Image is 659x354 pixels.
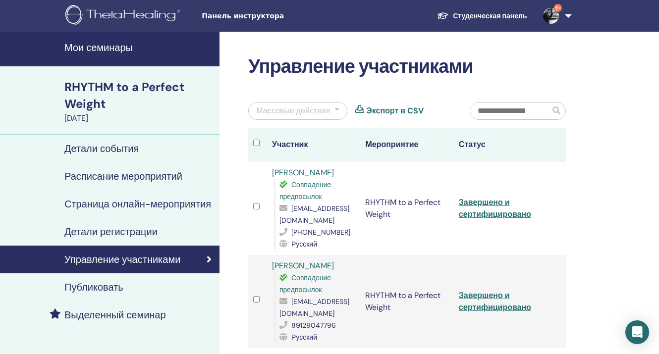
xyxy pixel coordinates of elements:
span: [EMAIL_ADDRESS][DOMAIN_NAME] [279,297,349,318]
a: Завершено и сертифицировано [459,197,531,219]
h4: Выделенный семинар [64,309,166,321]
div: [DATE] [64,112,214,124]
h4: Расписание мероприятий [64,170,182,182]
span: Совпадение предпосылок [279,180,331,201]
a: Завершено и сертифицировано [459,290,531,312]
td: RHYTHM to a Perfect Weight [360,255,453,348]
th: Статус [454,128,547,162]
a: Экспорт в CSV [366,105,424,117]
span: Русский [291,333,317,342]
a: Студенческая панель [429,7,535,25]
h4: Детали регистрации [64,226,158,238]
th: Участник [267,128,360,162]
img: graduation-cap-white.svg [437,11,449,20]
a: RHYTHM to a Perfect Weight[DATE] [58,79,220,124]
span: Панель инструктора [202,11,350,21]
h4: Страница онлайн-мероприятия [64,198,211,210]
span: Русский [291,240,317,249]
h4: Детали события [64,143,139,154]
h4: Управление участниками [64,253,180,265]
span: Совпадение предпосылок [279,273,331,294]
a: [PERSON_NAME] [272,260,334,271]
div: Массовые действия [256,105,330,117]
a: [PERSON_NAME] [272,167,334,178]
span: [PHONE_NUMBER] [291,228,350,237]
span: 9+ [554,4,562,12]
div: RHYTHM to a Perfect Weight [64,79,214,112]
th: Мероприятие [360,128,453,162]
h4: Мои семинары [64,42,214,53]
img: default.jpg [543,8,559,24]
td: RHYTHM to a Perfect Weight [360,162,453,255]
span: 89129047796 [291,321,336,330]
h4: Публиковать [64,281,123,293]
span: [EMAIL_ADDRESS][DOMAIN_NAME] [279,204,349,225]
div: Open Intercom Messenger [625,320,649,344]
h2: Управление участниками [248,55,566,78]
img: logo.png [65,5,184,27]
